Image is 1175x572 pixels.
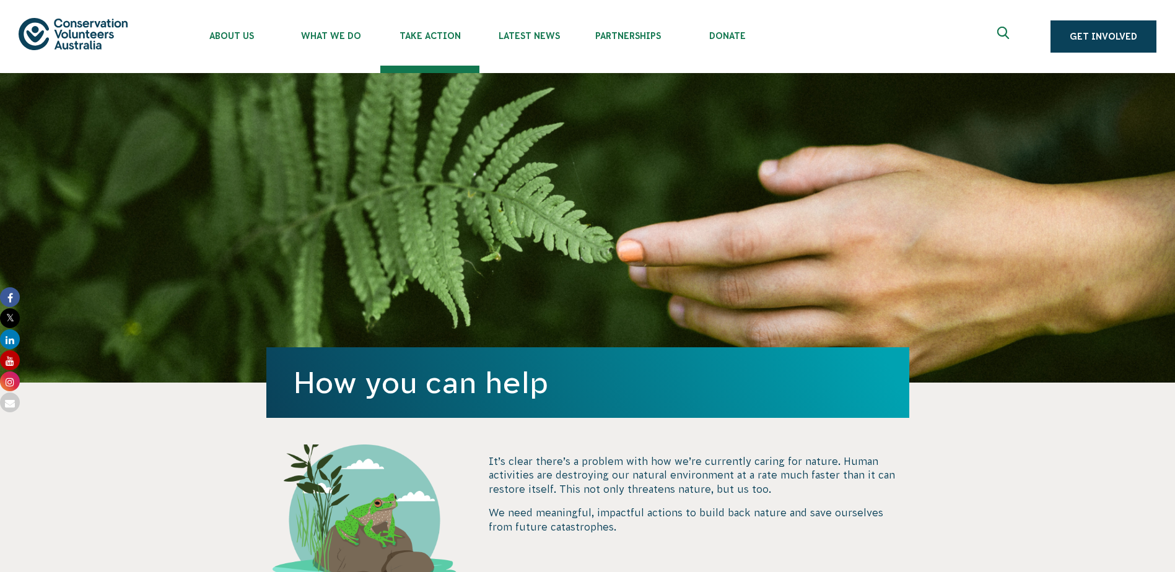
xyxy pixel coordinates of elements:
span: Expand search box [997,27,1013,46]
img: logo.svg [19,18,128,50]
span: Take Action [380,31,479,41]
p: It’s clear there’s a problem with how we’re currently caring for nature. Human activities are des... [489,454,909,496]
button: Expand search box Close search box [990,22,1020,51]
span: Partnerships [579,31,678,41]
span: What We Do [281,31,380,41]
span: Donate [678,31,777,41]
h1: How you can help [294,366,882,399]
a: Get Involved [1051,20,1156,53]
span: About Us [182,31,281,41]
span: Latest News [479,31,579,41]
p: We need meaningful, impactful actions to build back nature and save ourselves from future catastr... [489,506,909,534]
